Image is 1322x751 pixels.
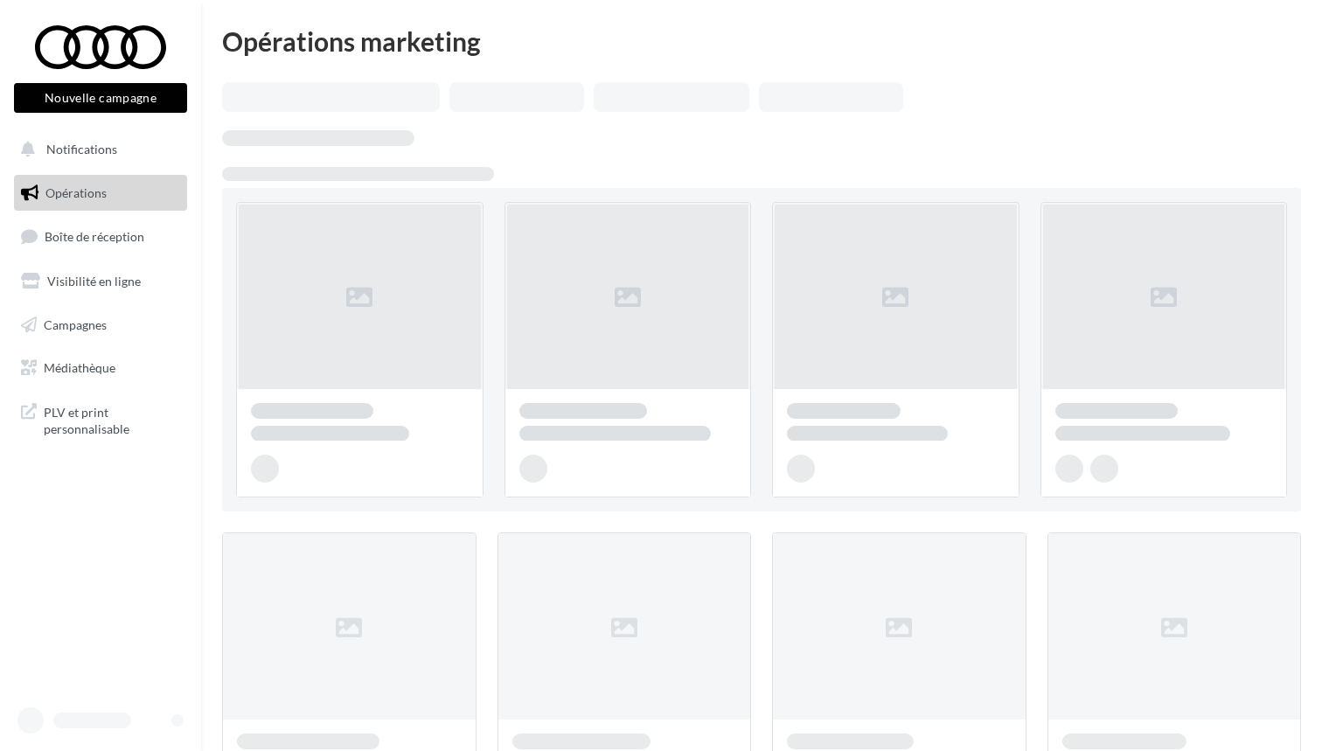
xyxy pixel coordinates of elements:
a: Médiathèque [10,350,191,386]
span: Notifications [46,142,117,156]
span: Opérations [45,185,107,200]
span: Boîte de réception [45,229,144,244]
span: Médiathèque [44,360,115,375]
a: Campagnes [10,307,191,344]
a: PLV et print personnalisable [10,393,191,445]
a: Visibilité en ligne [10,263,191,300]
span: Visibilité en ligne [47,274,141,289]
span: Campagnes [44,316,107,331]
button: Nouvelle campagne [14,83,187,113]
div: Opérations marketing [222,28,1301,54]
button: Notifications [10,131,184,168]
span: PLV et print personnalisable [44,400,180,438]
a: Opérations [10,175,191,212]
a: Boîte de réception [10,218,191,255]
